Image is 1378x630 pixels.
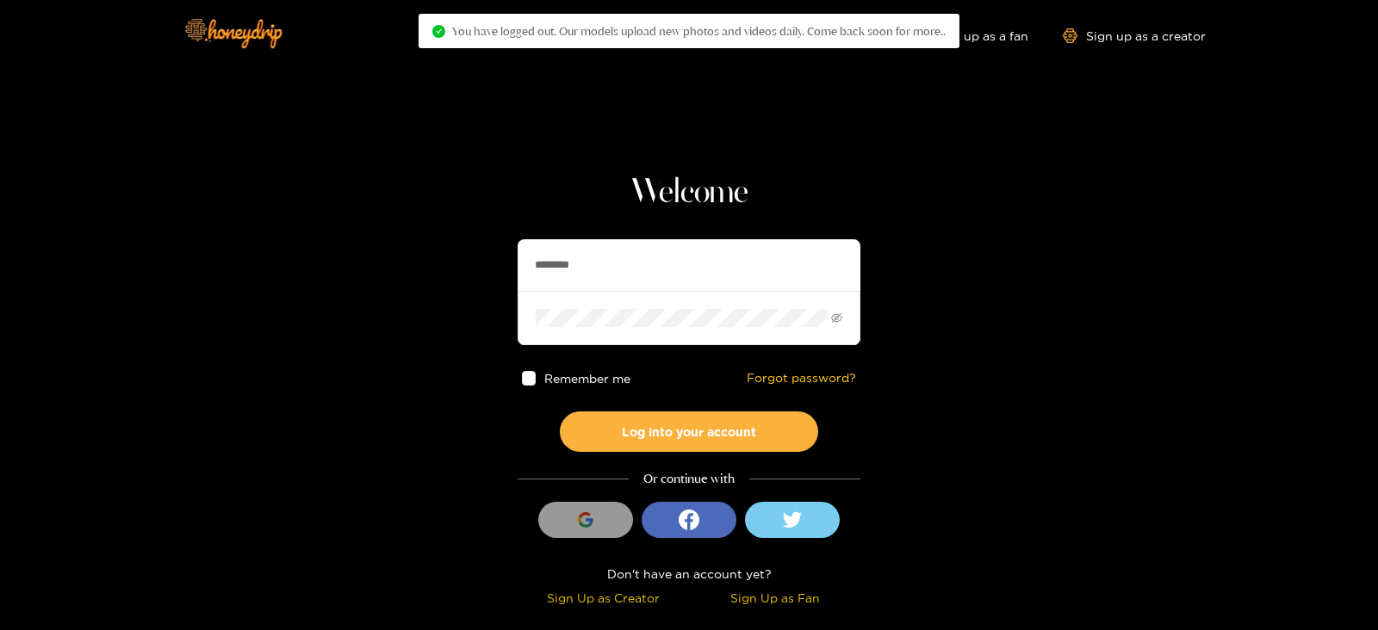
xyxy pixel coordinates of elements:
a: Forgot password? [747,371,856,386]
span: eye-invisible [831,312,842,324]
a: Sign up as a creator [1063,28,1206,43]
div: Or continue with [518,469,860,489]
div: Sign Up as Creator [522,588,685,608]
a: Sign up as a fan [910,28,1028,43]
h1: Welcome [518,172,860,213]
div: Don't have an account yet? [518,564,860,584]
div: Sign Up as Fan [693,588,856,608]
span: check-circle [432,25,445,38]
button: Log into your account [560,411,818,452]
span: Remember me [545,372,631,385]
span: You have logged out. Our models upload new photos and videos daily. Come back soon for more.. [452,24,946,38]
